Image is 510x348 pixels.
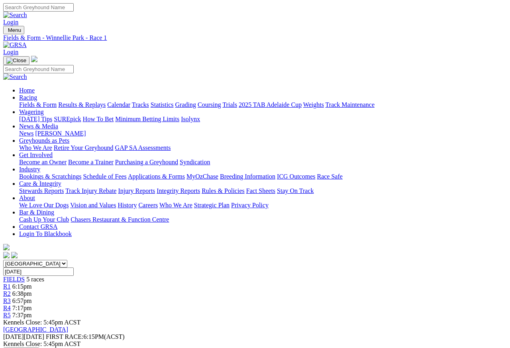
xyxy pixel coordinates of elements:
span: [DATE] [3,333,24,340]
a: R1 [3,283,11,290]
div: News & Media [19,130,507,137]
img: logo-grsa-white.png [3,244,10,250]
button: Toggle navigation [3,56,29,65]
a: Statistics [151,101,174,108]
a: Vision and Values [70,202,116,208]
a: Contact GRSA [19,223,57,230]
a: Chasers Restaurant & Function Centre [71,216,169,223]
a: How To Bet [83,116,114,122]
a: News [19,130,33,137]
span: 5 races [26,276,44,283]
span: Menu [8,27,21,33]
span: 6:15PM(ACST) [46,333,125,340]
img: twitter.svg [11,252,18,258]
a: [GEOGRAPHIC_DATA] [3,326,68,333]
a: GAP SA Assessments [115,144,171,151]
a: MyOzChase [186,173,218,180]
a: Login To Blackbook [19,230,72,237]
a: Race Safe [317,173,342,180]
a: Care & Integrity [19,180,61,187]
a: Login [3,49,18,55]
a: [DATE] Tips [19,116,52,122]
a: SUREpick [54,116,81,122]
div: Wagering [19,116,507,123]
a: Fields & Form [19,101,57,108]
a: Rules & Policies [202,187,245,194]
input: Search [3,3,74,12]
a: Become a Trainer [68,159,114,165]
a: FIELDS [3,276,25,283]
div: Get Involved [19,159,507,166]
a: R2 [3,290,11,297]
div: About [19,202,507,209]
div: Care & Integrity [19,187,507,195]
a: Stay On Track [277,187,314,194]
img: logo-grsa-white.png [31,56,37,62]
a: Home [19,87,35,94]
a: Fields & Form - Winnellie Park - Race 1 [3,34,507,41]
img: GRSA [3,41,27,49]
a: Become an Owner [19,159,67,165]
input: Search [3,65,74,73]
a: We Love Our Dogs [19,202,69,208]
a: Bookings & Scratchings [19,173,81,180]
a: R3 [3,297,11,304]
a: Privacy Policy [231,202,269,208]
div: Industry [19,173,507,180]
a: Racing [19,94,37,101]
a: Cash Up Your Club [19,216,69,223]
a: Track Injury Rebate [65,187,116,194]
span: 7:17pm [12,305,32,311]
a: Industry [19,166,40,173]
a: Syndication [180,159,210,165]
img: Search [3,73,27,81]
img: Close [6,57,26,64]
span: 7:37pm [12,312,32,319]
div: Greyhounds as Pets [19,144,507,151]
a: Integrity Reports [157,187,200,194]
span: 6:57pm [12,297,32,304]
a: Trials [222,101,237,108]
a: Breeding Information [220,173,275,180]
a: 2025 TAB Adelaide Cup [239,101,302,108]
a: Fact Sheets [246,187,275,194]
a: Strategic Plan [194,202,229,208]
input: Select date [3,267,74,276]
a: Who We Are [19,144,52,151]
a: Greyhounds as Pets [19,137,69,144]
a: Calendar [107,101,130,108]
div: Bar & Dining [19,216,507,223]
a: About [19,195,35,201]
span: 6:38pm [12,290,32,297]
a: History [118,202,137,208]
span: Kennels Close: 5:45pm ACST [3,319,80,326]
a: Stewards Reports [19,187,64,194]
img: Search [3,12,27,19]
div: Kennels Close: 5:45pm ACST [3,340,507,348]
a: R4 [3,305,11,311]
a: Applications & Forms [128,173,185,180]
a: News & Media [19,123,58,130]
a: Wagering [19,108,44,115]
span: [DATE] [3,333,44,340]
a: Retire Your Greyhound [54,144,114,151]
a: Login [3,19,18,26]
a: Schedule of Fees [83,173,126,180]
a: R5 [3,312,11,319]
a: Minimum Betting Limits [115,116,179,122]
span: FIRST RACE: [46,333,83,340]
a: Weights [303,101,324,108]
a: [PERSON_NAME] [35,130,86,137]
a: ICG Outcomes [277,173,315,180]
a: Bar & Dining [19,209,54,216]
a: Track Maintenance [326,101,375,108]
a: Purchasing a Greyhound [115,159,178,165]
a: Grading [175,101,196,108]
a: Who We Are [159,202,192,208]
